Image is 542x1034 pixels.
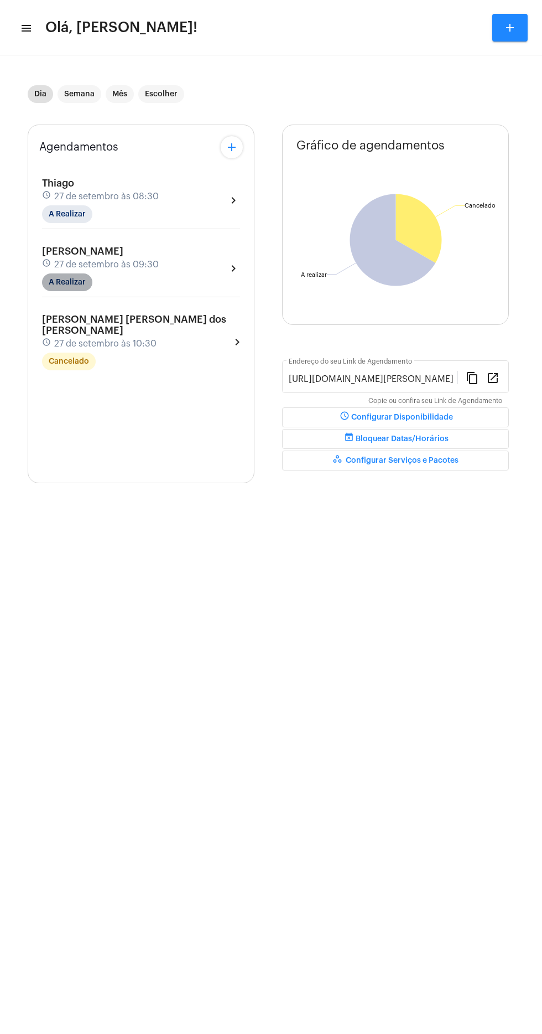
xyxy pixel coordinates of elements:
mat-icon: open_in_new [486,371,499,384]
text: Cancelado [465,203,496,209]
span: 27 de setembro às 10:30 [54,339,157,349]
input: Link [289,374,457,384]
mat-icon: sidenav icon [20,22,31,35]
mat-chip: Cancelado [42,353,96,370]
mat-icon: schedule [42,338,52,350]
mat-chip: Escolher [138,85,184,103]
mat-chip: Mês [106,85,134,103]
mat-icon: content_copy [466,371,479,384]
button: Bloquear Datas/Horários [282,429,509,449]
button: Configurar Serviços e Pacotes [282,451,509,471]
mat-chip: A Realizar [42,273,92,291]
mat-chip: Semana [58,85,101,103]
mat-hint: Copie ou confira seu Link de Agendamento [368,397,502,405]
mat-icon: add [503,21,517,34]
span: [PERSON_NAME] [42,246,123,256]
mat-icon: workspaces_outlined [332,454,346,467]
mat-chip: A Realizar [42,205,92,223]
span: 27 de setembro às 09:30 [54,260,159,270]
mat-icon: chevron_right [227,194,240,207]
mat-icon: chevron_right [227,262,240,275]
span: [PERSON_NAME] [PERSON_NAME] dos [PERSON_NAME] [42,314,226,335]
span: Thiago [42,178,74,188]
span: Configurar Serviços e Pacotes [332,457,458,464]
mat-icon: schedule [42,190,52,203]
mat-icon: schedule [42,258,52,271]
span: Bloquear Datas/Horários [342,435,449,443]
span: Agendamentos [39,141,118,153]
span: 27 de setembro às 08:30 [54,192,159,201]
mat-icon: event_busy [342,432,356,446]
mat-chip: Dia [28,85,53,103]
span: Olá, [PERSON_NAME]! [45,19,197,37]
span: Configurar Disponibilidade [338,413,453,421]
span: Gráfico de agendamentos [296,139,445,152]
mat-icon: chevron_right [231,335,240,349]
text: A realizar [301,272,327,278]
mat-icon: schedule [338,411,351,424]
mat-icon: add [225,141,238,154]
button: Configurar Disponibilidade [282,407,509,427]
